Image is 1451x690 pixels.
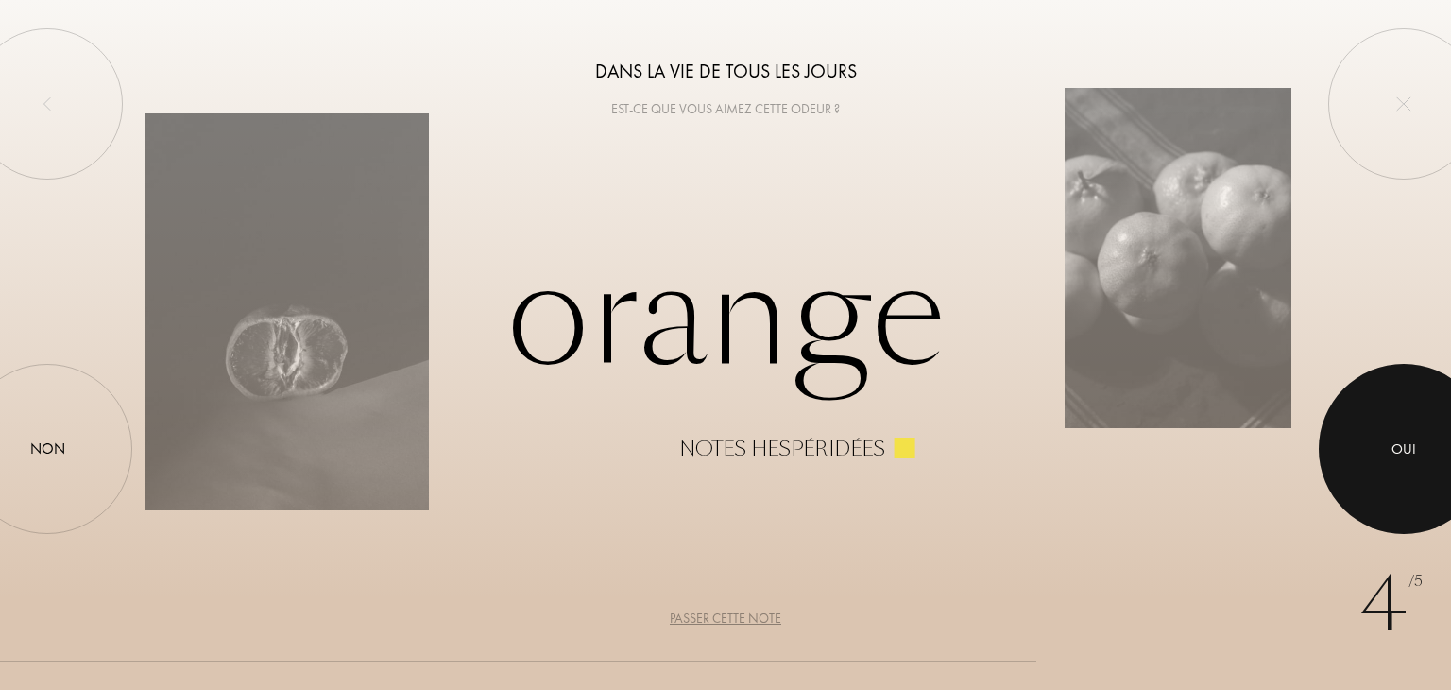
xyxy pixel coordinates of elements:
img: quit_onboard.svg [1396,96,1411,112]
div: Orange [145,230,1306,460]
span: /5 [1408,571,1423,593]
div: Oui [1391,438,1416,459]
div: 4 [1359,548,1423,662]
img: left_onboard.svg [40,96,55,112]
div: Non [30,438,65,460]
div: Passer cette note [670,609,781,629]
div: Notes hespéridées [679,438,885,460]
